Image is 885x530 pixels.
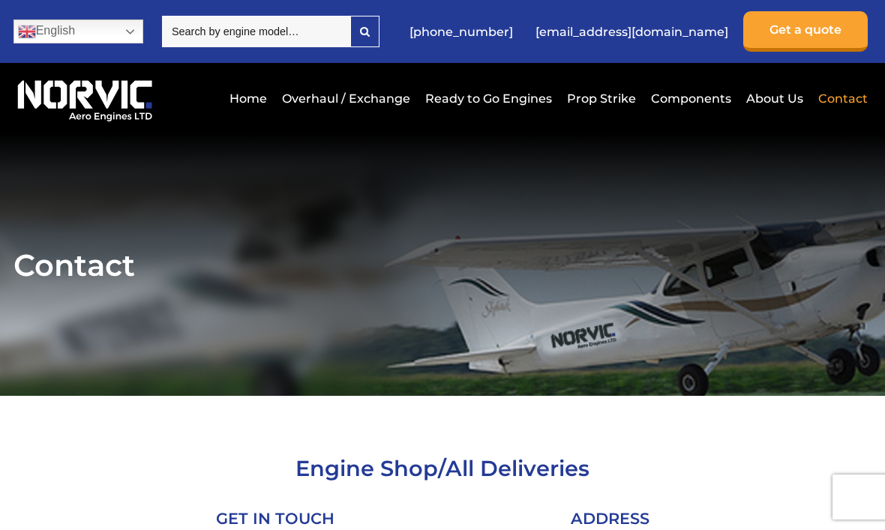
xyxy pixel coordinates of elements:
a: Contact [814,80,868,117]
img: en [18,22,36,40]
a: Components [647,80,735,117]
a: Get a quote [743,11,868,52]
a: [EMAIL_ADDRESS][DOMAIN_NAME] [528,13,736,50]
a: Prop Strike [563,80,640,117]
h3: Engine Shop/All Deliveries [107,455,778,481]
img: Norvic Aero Engines logo [13,74,157,122]
input: Search by engine model… [162,16,350,47]
a: Overhaul / Exchange [278,80,414,117]
a: Home [226,80,271,117]
a: English [13,19,143,43]
a: Ready to Go Engines [421,80,556,117]
h1: Contact [13,247,872,283]
a: About Us [742,80,807,117]
a: [PHONE_NUMBER] [402,13,520,50]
